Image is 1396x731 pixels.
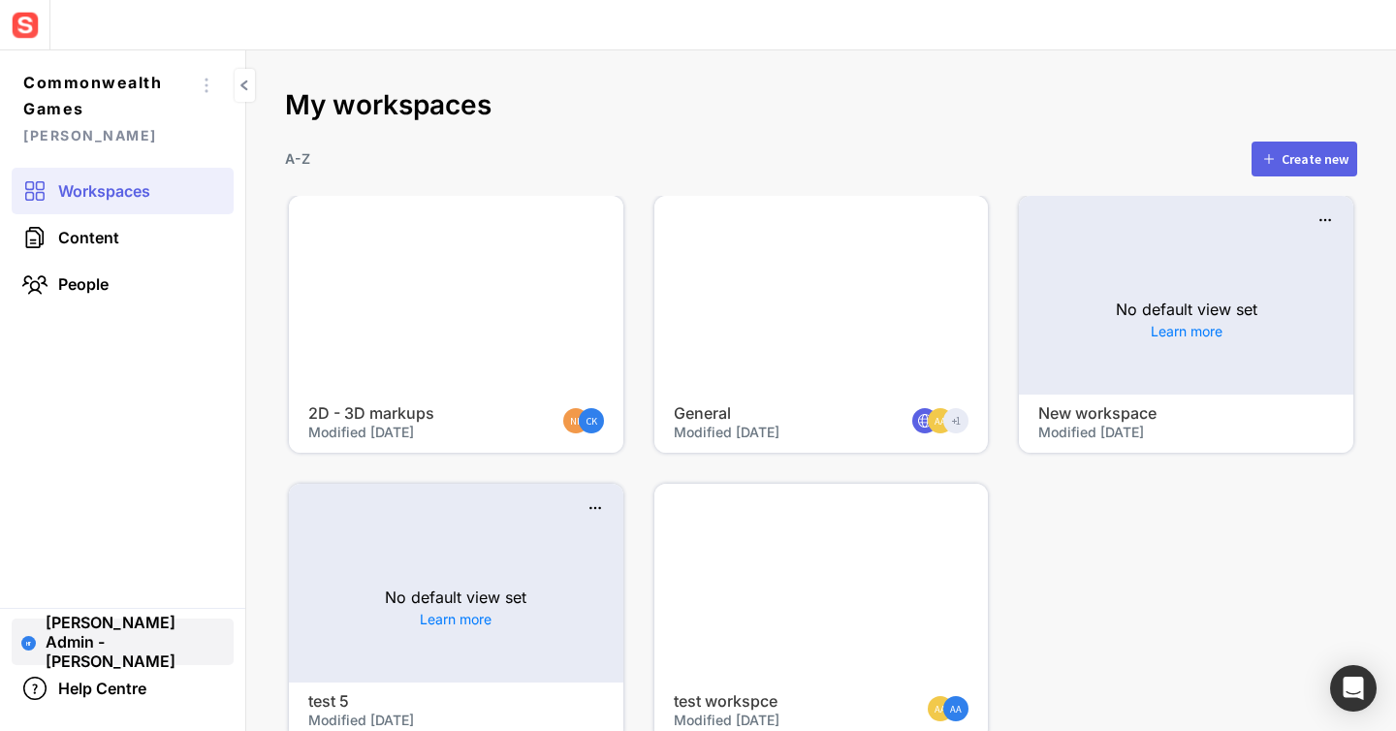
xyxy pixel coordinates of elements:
[285,89,1357,122] h2: My workspaces
[8,8,43,43] img: sensat
[58,679,146,698] span: Help Centre
[308,404,530,423] h4: 2D - 3D markups
[935,702,946,715] text: AA
[674,692,896,711] h4: test workspce
[1151,321,1222,341] a: Learn more
[23,122,191,148] span: [PERSON_NAME]
[674,404,896,423] h4: General
[420,609,492,629] a: Learn more
[1252,142,1357,176] button: Create new
[26,640,33,648] text: HT
[1330,665,1377,712] div: Open Intercom Messenger
[950,702,962,715] text: AA
[916,412,934,429] img: globe.svg
[935,414,946,427] text: AA
[1282,152,1348,166] div: Create new
[943,408,968,433] div: +1
[12,168,234,214] a: Workspaces
[58,228,119,247] span: Content
[674,424,779,440] span: Modified [DATE]
[58,274,109,294] span: People
[12,261,234,307] a: People
[1038,404,1260,423] h4: New workspace
[308,712,414,728] span: Modified [DATE]
[569,414,583,427] text: NK
[58,181,150,201] span: Workspaces
[1038,424,1144,440] span: Modified [DATE]
[285,148,310,169] p: A-Z
[23,70,191,122] span: Commonwealth Games
[308,424,414,440] span: Modified [DATE]
[308,692,530,711] h4: test 5
[12,214,234,261] a: Content
[12,665,234,712] a: Help Centre
[385,586,526,609] p: No default view set
[586,414,597,427] text: CK
[46,613,224,671] span: [PERSON_NAME] Admin - [PERSON_NAME]
[1116,298,1257,321] p: No default view set
[674,712,779,728] span: Modified [DATE]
